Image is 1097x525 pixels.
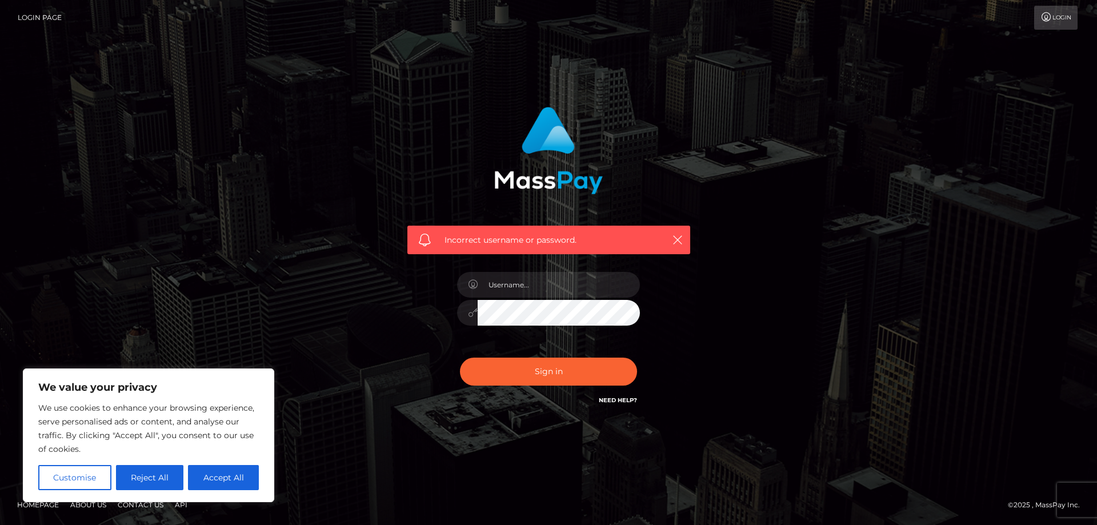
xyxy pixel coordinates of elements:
p: We use cookies to enhance your browsing experience, serve personalised ads or content, and analys... [38,401,259,456]
a: Login Page [18,6,62,30]
a: Need Help? [599,396,637,404]
a: Homepage [13,496,63,514]
p: We value your privacy [38,380,259,394]
img: MassPay Login [494,107,603,194]
button: Accept All [188,465,259,490]
button: Sign in [460,358,637,386]
div: We value your privacy [23,368,274,502]
a: Contact Us [113,496,168,514]
a: About Us [66,496,111,514]
button: Reject All [116,465,184,490]
a: Login [1034,6,1078,30]
a: API [170,496,192,514]
input: Username... [478,272,640,298]
button: Customise [38,465,111,490]
span: Incorrect username or password. [445,234,653,246]
div: © 2025 , MassPay Inc. [1008,499,1088,511]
